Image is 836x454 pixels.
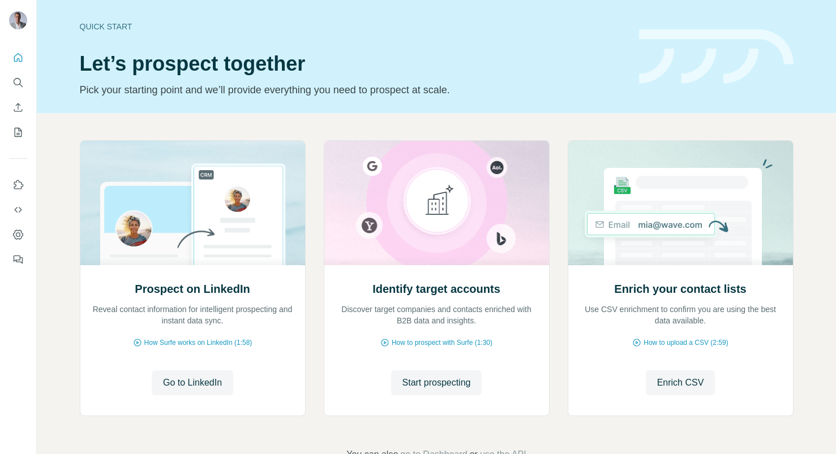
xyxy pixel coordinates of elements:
p: Pick your starting point and we’ll provide everything you need to prospect at scale. [80,82,625,98]
span: Start prospecting [402,376,471,390]
img: Avatar [9,11,27,29]
div: Quick start [80,21,625,32]
p: Discover target companies and contacts enriched with B2B data and insights. [336,304,538,326]
img: Enrich your contact lists [568,141,794,265]
p: Reveal contact information for intelligent prospecting and instant data sync. [92,304,294,326]
h2: Enrich your contact lists [614,281,746,297]
button: Enrich CSV [646,370,715,395]
button: Search [9,72,27,93]
h2: Identify target accounts [372,281,500,297]
button: Quick start [9,47,27,68]
span: How Surfe works on LinkedIn (1:58) [144,338,252,348]
button: Dashboard [9,224,27,245]
h2: Prospect on LinkedIn [135,281,250,297]
img: Identify target accounts [324,141,550,265]
button: My lists [9,122,27,142]
span: How to prospect with Surfe (1:30) [392,338,492,348]
img: banner [639,29,794,84]
span: How to upload a CSV (2:59) [644,338,728,348]
p: Use CSV enrichment to confirm you are using the best data available. [580,304,782,326]
button: Start prospecting [391,370,482,395]
button: Use Surfe on LinkedIn [9,175,27,195]
span: Enrich CSV [657,376,704,390]
button: Enrich CSV [9,97,27,118]
h1: Let’s prospect together [80,53,625,75]
button: Go to LinkedIn [152,370,233,395]
span: Go to LinkedIn [163,376,222,390]
button: Use Surfe API [9,200,27,220]
button: Feedback [9,249,27,270]
img: Prospect on LinkedIn [80,141,306,265]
